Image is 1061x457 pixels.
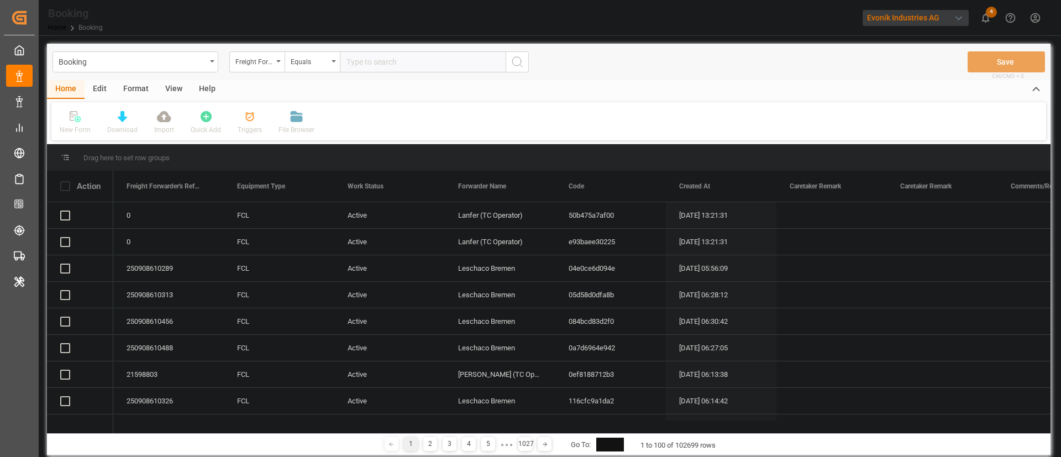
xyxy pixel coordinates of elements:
[555,388,666,414] div: 116cfc9a1da2
[445,308,555,334] div: Leschaco Bremen
[191,125,221,135] div: Quick Add
[555,282,666,308] div: 05d58d0dfa8b
[973,6,998,30] button: show 4 new notifications
[47,255,113,282] div: Press SPACE to select this row.
[113,361,224,387] div: 21598803
[666,255,776,281] div: [DATE] 05:56:09
[445,255,555,281] div: Leschaco Bremen
[48,24,66,31] a: Home
[555,308,666,334] div: 084bcd83d2f0
[85,80,115,99] div: Edit
[47,229,113,255] div: Press SPACE to select this row.
[115,80,157,99] div: Format
[458,182,506,190] span: Forwarder Name
[443,437,456,451] div: 3
[445,414,555,440] div: Leschaco Bremen
[518,437,532,451] div: 1027
[998,6,1023,30] button: Help Center
[224,388,334,414] div: FCL
[291,54,328,67] div: Equals
[113,202,224,228] div: 0
[992,72,1024,80] span: Ctrl/CMD + S
[334,388,445,414] div: Active
[127,182,201,190] span: Freight Forwarder's Reference No.
[334,255,445,281] div: Active
[986,7,997,18] span: 4
[666,202,776,228] div: [DATE] 13:21:31
[334,282,445,308] div: Active
[666,335,776,361] div: [DATE] 06:27:05
[229,51,285,72] button: open menu
[666,282,776,308] div: [DATE] 06:28:12
[113,335,224,361] div: 250908610488
[666,229,776,255] div: [DATE] 13:21:31
[404,437,418,451] div: 1
[481,437,495,451] div: 5
[555,335,666,361] div: 0a7d6964e942
[47,282,113,308] div: Press SPACE to select this row.
[640,440,716,451] div: 1 to 100 of 102699 rows
[237,182,285,190] span: Equipment Type
[47,335,113,361] div: Press SPACE to select this row.
[334,414,445,440] div: Active
[83,154,170,162] span: Drag here to set row groups
[113,388,224,414] div: 250908610326
[555,202,666,228] div: 50b475a7af00
[47,202,113,229] div: Press SPACE to select this row.
[555,414,666,440] div: 17ef2446fb09
[340,51,506,72] input: Type to search
[47,388,113,414] div: Press SPACE to select this row.
[224,414,334,440] div: FCL
[555,255,666,281] div: 04e0ce6d094e
[666,388,776,414] div: [DATE] 06:14:42
[445,361,555,387] div: [PERSON_NAME] (TC Operator)
[224,202,334,228] div: FCL
[52,51,218,72] button: open menu
[900,182,952,190] span: Caretaker Remark
[445,335,555,361] div: Leschaco Bremen
[224,229,334,255] div: FCL
[224,335,334,361] div: FCL
[555,229,666,255] div: e93baee30225
[506,51,529,72] button: search button
[48,5,103,22] div: Booking
[235,54,273,67] div: Freight Forwarder's Reference No.
[113,308,224,334] div: 250908610456
[157,80,191,99] div: View
[445,229,555,255] div: Lanfer (TC Operator)
[224,308,334,334] div: FCL
[47,361,113,388] div: Press SPACE to select this row.
[666,361,776,387] div: [DATE] 06:13:38
[279,125,314,135] div: File Browser
[113,255,224,281] div: 250908610289
[334,361,445,387] div: Active
[334,308,445,334] div: Active
[679,182,710,190] span: Created At
[47,414,113,441] div: Press SPACE to select this row.
[569,182,584,190] span: Code
[666,414,776,440] div: [DATE] 05:56:10
[334,335,445,361] div: Active
[790,182,841,190] span: Caretaker Remark
[334,202,445,228] div: Active
[107,125,138,135] div: Download
[571,439,591,450] div: Go To:
[77,181,101,191] div: Action
[445,202,555,228] div: Lanfer (TC Operator)
[224,361,334,387] div: FCL
[863,7,973,28] button: Evonik Industries AG
[238,125,262,135] div: Triggers
[47,80,85,99] div: Home
[334,229,445,255] div: Active
[154,125,174,135] div: Import
[113,282,224,308] div: 250908610313
[224,255,334,281] div: FCL
[462,437,476,451] div: 4
[285,51,340,72] button: open menu
[348,182,384,190] span: Work Status
[445,388,555,414] div: Leschaco Bremen
[47,308,113,335] div: Press SPACE to select this row.
[113,414,224,440] div: 250908610290
[60,125,91,135] div: New Form
[191,80,224,99] div: Help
